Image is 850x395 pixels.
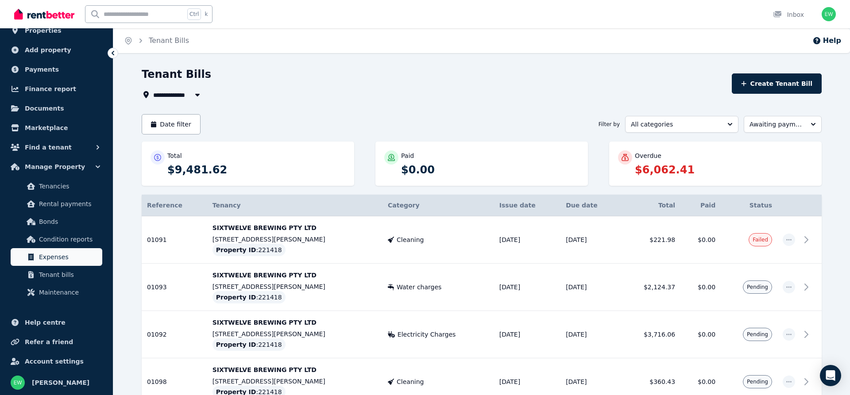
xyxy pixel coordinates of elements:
img: RentBetter [14,8,74,21]
h1: Tenant Bills [142,67,211,81]
button: Manage Property [7,158,106,176]
span: Refer a friend [25,337,73,347]
span: Properties [25,25,62,36]
div: : 221418 [212,244,286,256]
p: SIXTWELVE BREWING PTY LTD [212,318,377,327]
p: $0.00 [401,163,579,177]
span: Water charges [397,283,441,291]
span: Documents [25,103,64,114]
th: Due date [560,195,621,216]
a: Help centre [7,314,106,331]
td: [DATE] [494,311,560,358]
div: Open Intercom Messenger [820,365,841,386]
span: Property ID [216,340,256,349]
span: Maintenance [39,287,99,298]
th: Category [382,195,494,216]
a: Marketplace [7,119,106,137]
span: Condition reports [39,234,99,245]
td: $3,716.06 [621,311,680,358]
span: Pending [747,284,768,291]
p: [STREET_ADDRESS][PERSON_NAME] [212,330,377,338]
a: Tenancies [11,177,102,195]
td: [DATE] [494,216,560,264]
span: Awaiting payment [750,120,804,129]
span: Cleaning [397,377,424,386]
a: Refer a friend [7,333,106,351]
div: : 221418 [212,291,286,303]
p: $6,062.41 [635,163,813,177]
td: $0.00 [680,264,721,311]
td: [DATE] [560,216,621,264]
p: Paid [401,151,414,160]
td: $0.00 [680,216,721,264]
p: [STREET_ADDRESS][PERSON_NAME] [212,282,377,291]
span: k [205,11,208,18]
p: SIXTWELVE BREWING PTY LTD [212,271,377,280]
a: Tenant Bills [149,36,189,45]
span: Bonds [39,216,99,227]
button: All categories [625,116,738,133]
span: 01092 [147,331,167,338]
td: [DATE] [494,264,560,311]
button: Help [812,35,841,46]
nav: Breadcrumb [113,28,200,53]
span: Failed [753,236,768,243]
span: Find a tenant [25,142,72,153]
span: 01093 [147,284,167,291]
button: Awaiting payment [744,116,822,133]
span: Payments [25,64,59,75]
div: : 221418 [212,338,286,351]
td: $0.00 [680,311,721,358]
p: [STREET_ADDRESS][PERSON_NAME] [212,377,377,386]
a: Expenses [11,248,102,266]
span: Property ID [216,245,256,254]
a: Payments [7,61,106,78]
button: Create Tenant Bill [732,73,822,94]
span: Manage Property [25,161,85,172]
a: Finance report [7,80,106,98]
span: Add property [25,45,71,55]
button: Find a tenant [7,138,106,156]
span: Pending [747,378,768,385]
th: Paid [680,195,721,216]
span: 01098 [147,378,167,385]
img: Errol Weber [11,376,25,390]
span: Help centre [25,317,66,328]
span: 01091 [147,236,167,243]
th: Issue date [494,195,560,216]
td: [DATE] [560,311,621,358]
p: SIXTWELVE BREWING PTY LTD [212,223,377,232]
p: [STREET_ADDRESS][PERSON_NAME] [212,235,377,244]
a: Bonds [11,213,102,230]
a: Account settings [7,353,106,370]
div: Inbox [773,10,804,19]
span: All categories [631,120,720,129]
span: Tenant bills [39,269,99,280]
span: Cleaning [397,235,424,244]
td: [DATE] [560,264,621,311]
a: Condition reports [11,230,102,248]
img: Errol Weber [822,7,836,21]
span: Marketplace [25,123,68,133]
a: Add property [7,41,106,59]
td: $2,124.37 [621,264,680,311]
span: Rental payments [39,199,99,209]
span: Account settings [25,356,84,367]
p: $9,481.62 [167,163,345,177]
th: Total [621,195,680,216]
span: Finance report [25,84,76,94]
span: Electricity Charges [398,330,456,339]
p: Total [167,151,182,160]
span: Filter by [599,121,620,128]
button: Date filter [142,114,201,134]
a: Maintenance [11,284,102,301]
p: Overdue [635,151,661,160]
p: SIXTWELVE BREWING PTY LTD [212,365,377,374]
span: Reference [147,202,182,209]
a: Rental payments [11,195,102,213]
td: $221.98 [621,216,680,264]
span: Property ID [216,293,256,302]
span: [PERSON_NAME] [32,377,89,388]
span: Pending [747,331,768,338]
a: Tenant bills [11,266,102,284]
